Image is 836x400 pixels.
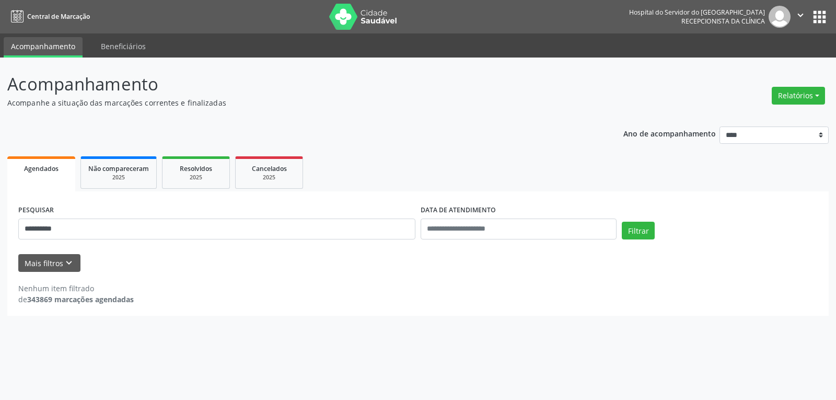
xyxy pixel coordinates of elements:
a: Central de Marcação [7,8,90,25]
span: Agendados [24,164,59,173]
div: Nenhum item filtrado [18,283,134,294]
p: Ano de acompanhamento [623,127,716,140]
i:  [795,9,806,21]
button: Filtrar [622,222,655,239]
p: Acompanhamento [7,71,582,97]
span: Não compareceram [88,164,149,173]
p: Acompanhe a situação das marcações correntes e finalizadas [7,97,582,108]
i: keyboard_arrow_down [63,257,75,269]
div: de [18,294,134,305]
span: Cancelados [252,164,287,173]
div: Hospital do Servidor do [GEOGRAPHIC_DATA] [629,8,765,17]
div: 2025 [170,174,222,181]
label: DATA DE ATENDIMENTO [421,202,496,219]
button: apps [810,8,829,26]
span: Resolvidos [180,164,212,173]
div: 2025 [243,174,295,181]
strong: 343869 marcações agendadas [27,294,134,304]
button: Mais filtroskeyboard_arrow_down [18,254,80,272]
div: 2025 [88,174,149,181]
span: Recepcionista da clínica [681,17,765,26]
img: img [769,6,791,28]
label: PESQUISAR [18,202,54,219]
a: Acompanhamento [4,37,83,58]
a: Beneficiários [94,37,153,55]
button:  [791,6,810,28]
button: Relatórios [772,87,825,105]
span: Central de Marcação [27,12,90,21]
